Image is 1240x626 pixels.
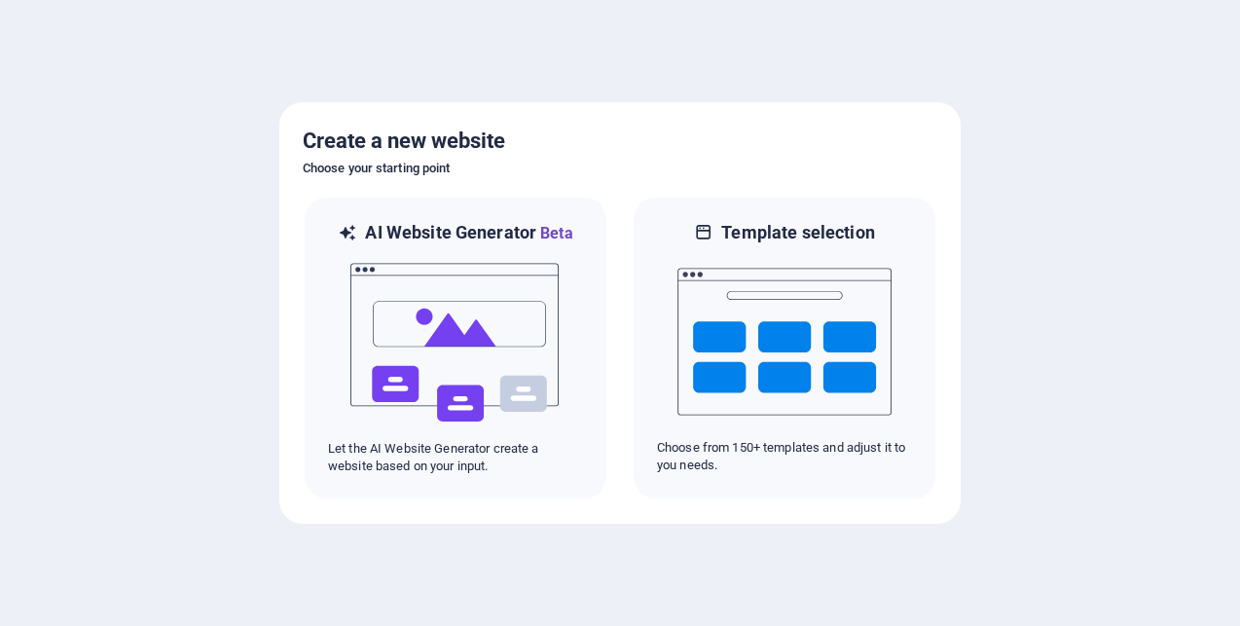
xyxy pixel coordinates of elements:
[328,440,583,475] p: Let the AI Website Generator create a website based on your input.
[657,439,912,474] p: Choose from 150+ templates and adjust it to you needs.
[303,196,608,500] div: AI Website GeneratorBetaaiLet the AI Website Generator create a website based on your input.
[303,157,937,180] h6: Choose your starting point
[632,196,937,500] div: Template selectionChoose from 150+ templates and adjust it to you needs.
[536,224,573,242] span: Beta
[303,126,937,157] h5: Create a new website
[365,221,572,245] h6: AI Website Generator
[721,221,874,244] h6: Template selection
[348,245,563,440] img: ai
